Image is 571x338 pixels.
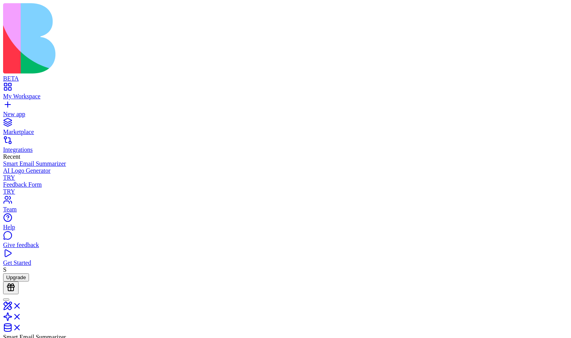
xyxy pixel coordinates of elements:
img: logo [3,3,314,74]
div: BETA [3,75,568,82]
a: BETA [3,68,568,82]
div: AI Logo Generator [3,167,568,174]
a: Integrations [3,139,568,153]
div: Give feedback [3,242,568,249]
a: My Workspace [3,86,568,100]
a: Get Started [3,252,568,266]
button: Upgrade [3,273,29,281]
a: Marketplace [3,122,568,136]
div: Help [3,224,568,231]
div: Feedback Form [3,181,568,188]
div: New app [3,111,568,118]
a: Team [3,199,568,213]
div: Integrations [3,146,568,153]
a: Smart Email Summarizer [3,160,568,167]
a: Help [3,217,568,231]
a: New app [3,104,568,118]
div: TRY [3,174,568,181]
a: Upgrade [3,274,29,280]
a: Feedback FormTRY [3,181,568,195]
span: S [3,266,7,273]
div: Marketplace [3,129,568,136]
div: TRY [3,188,568,195]
div: My Workspace [3,93,568,100]
a: Give feedback [3,235,568,249]
span: Recent [3,153,20,160]
a: AI Logo GeneratorTRY [3,167,568,181]
div: Get Started [3,259,568,266]
div: Team [3,206,568,213]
